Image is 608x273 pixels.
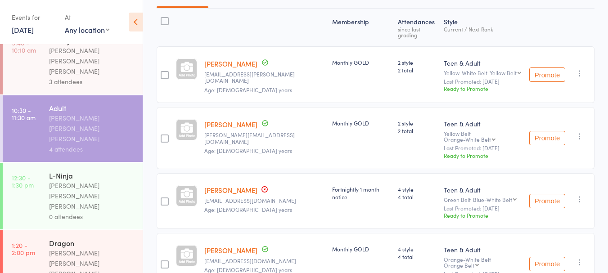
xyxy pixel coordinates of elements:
span: 4 style [398,185,437,193]
small: Last Promoted: [DATE] [444,78,522,85]
small: harapriya.pradhan1909@gmail.com [204,132,325,145]
small: amir.hamidi@email.com [204,71,325,84]
div: Orange Belt [444,262,474,268]
a: [PERSON_NAME] [204,59,257,68]
div: 0 attendees [49,211,135,222]
div: Monthly GOLD [332,58,391,66]
div: Ready to Promote [444,152,522,159]
div: L-Ninja [49,170,135,180]
button: Promote [529,131,565,145]
a: 9:40 -10:10 amP-Ninja[PERSON_NAME] [PERSON_NAME] [PERSON_NAME]3 attendees [3,28,143,94]
span: 2 total [398,66,437,74]
button: Promote [529,257,565,271]
div: [PERSON_NAME] [PERSON_NAME] [PERSON_NAME] [49,113,135,144]
button: Promote [529,67,565,82]
div: Atten­dances [394,13,440,42]
small: Last Promoted: [DATE] [444,205,522,211]
div: Adult [49,103,135,113]
time: 12:30 - 1:30 pm [12,174,34,188]
div: Fortnightly 1 month notice [332,185,391,201]
button: Promote [529,194,565,208]
div: since last grading [398,26,437,38]
div: Current / Next Rank [444,26,522,32]
span: 2 style [398,119,437,127]
a: [PERSON_NAME] [204,120,257,129]
div: Teen & Adult [444,185,522,194]
time: 10:30 - 11:30 am [12,107,36,121]
time: 1:20 - 2:00 pm [12,242,35,256]
span: 2 style [398,58,437,66]
div: Yellow-White Belt [444,70,522,76]
small: unknown@ggg.com [204,197,325,204]
span: Age: [DEMOGRAPHIC_DATA] years [204,86,292,94]
a: [DATE] [12,25,34,35]
span: 2 total [398,127,437,134]
small: Last Promoted: [DATE] [444,145,522,151]
div: Style [440,13,526,42]
div: Any location [65,25,109,35]
div: Blue-White Belt [473,197,512,202]
span: 4 total [398,253,437,260]
span: 4 style [398,245,437,253]
div: [PERSON_NAME] [PERSON_NAME] [PERSON_NAME] [49,45,135,76]
div: Ready to Promote [444,211,522,219]
div: Teen & Adult [444,245,522,254]
span: Age: [DEMOGRAPHIC_DATA] years [204,147,292,154]
a: 12:30 -1:30 pmL-Ninja[PERSON_NAME] [PERSON_NAME] [PERSON_NAME]0 attendees [3,163,143,229]
div: Green Belt [444,197,522,202]
a: [PERSON_NAME] [204,246,257,255]
div: 4 attendees [49,144,135,154]
a: 10:30 -11:30 amAdult[PERSON_NAME] [PERSON_NAME] [PERSON_NAME]4 attendees [3,95,143,162]
div: Ready to Promote [444,85,522,92]
div: Dragon [49,238,135,248]
div: Monthly GOLD [332,119,391,127]
div: Events for [12,10,56,25]
div: At [65,10,109,25]
small: vivienlu920@hotmail.com [204,258,325,264]
div: Teen & Adult [444,119,522,128]
div: [PERSON_NAME] [PERSON_NAME] [PERSON_NAME] [49,180,135,211]
div: Membership [329,13,394,42]
div: Yellow Belt [444,130,522,142]
span: Age: [DEMOGRAPHIC_DATA] years [204,206,292,213]
div: Orange-White Belt [444,256,522,268]
div: Monthly GOLD [332,245,391,253]
div: Orange-White Belt [444,136,491,142]
span: 4 total [398,193,437,201]
div: 3 attendees [49,76,135,87]
a: [PERSON_NAME] [204,185,257,195]
time: 9:40 - 10:10 am [12,39,36,54]
div: Teen & Adult [444,58,522,67]
div: Yellow Belt [490,70,517,76]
